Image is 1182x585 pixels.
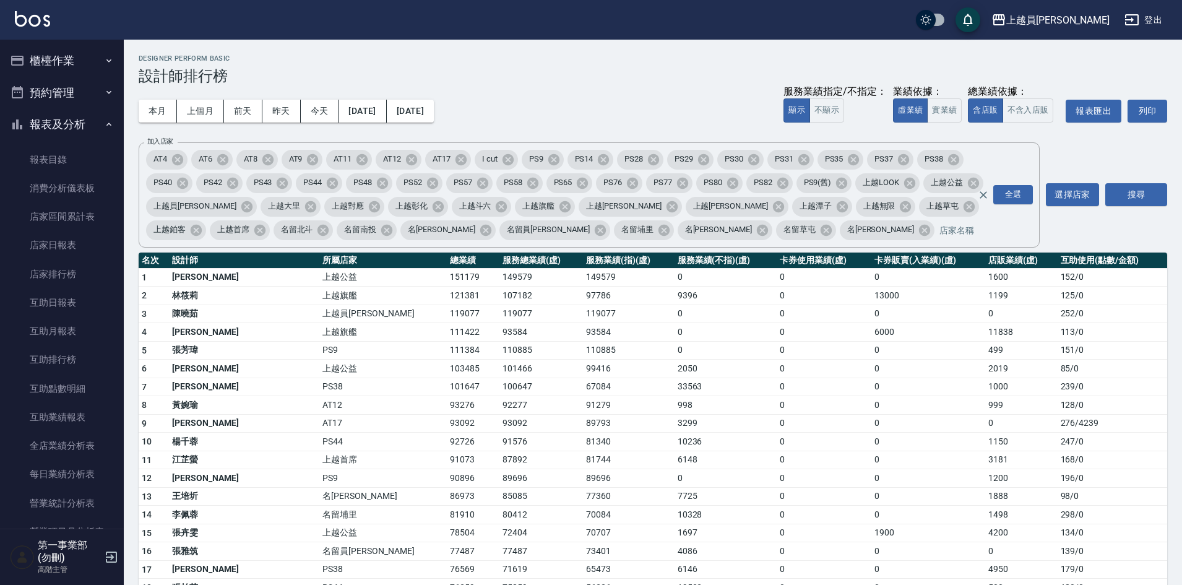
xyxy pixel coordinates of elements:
div: PS43 [246,173,293,193]
span: PS29 [667,153,701,165]
td: 0 [777,323,871,342]
div: 上越公益 [923,173,983,193]
td: 1000 [985,378,1058,396]
td: 0 [777,396,871,415]
td: 113 / 0 [1058,323,1167,342]
td: 0 [871,378,985,396]
button: 報表匯出 [1066,100,1121,123]
td: 上越旗艦 [319,287,447,305]
a: 互助業績報表 [5,403,119,431]
a: 消費分析儀表板 [5,174,119,202]
td: 107182 [499,287,583,305]
a: 每日業績分析表 [5,460,119,488]
td: 110885 [583,341,675,360]
div: AT11 [326,150,372,170]
img: Logo [15,11,50,27]
button: 搜尋 [1105,183,1167,206]
div: 名留草屯 [776,220,836,240]
button: 今天 [301,100,339,123]
span: AT6 [191,153,220,165]
button: 不顯示 [809,98,844,123]
td: 92726 [447,433,499,451]
div: 上越旗艦 [515,197,575,217]
td: PS9 [319,341,447,360]
td: 100647 [499,378,583,396]
span: 名[PERSON_NAME] [840,223,921,236]
div: PS14 [567,150,614,170]
td: 93092 [447,414,499,433]
span: 上越無限 [856,200,903,212]
td: 0 [777,268,871,287]
button: 櫃檯作業 [5,45,119,77]
button: 不含入店販 [1003,98,1054,123]
span: PS28 [617,153,650,165]
td: 張芳瑋 [169,341,319,360]
span: PS44 [296,176,329,189]
span: 14 [142,509,152,519]
div: 業績依據： [893,85,962,98]
th: 店販業績(虛) [985,253,1058,269]
div: 名留埔里 [614,220,674,240]
td: 0 [985,414,1058,433]
td: 499 [985,341,1058,360]
span: PS31 [767,153,801,165]
span: PS52 [396,176,429,189]
td: 上越公益 [319,360,447,378]
div: PS52 [396,173,442,193]
td: 91279 [583,396,675,415]
p: 高階主管 [38,564,101,575]
th: 所屬店家 [319,253,447,269]
td: 黃婉瑜 [169,396,319,415]
div: 服務業績指定/不指定： [783,85,887,98]
td: 3299 [675,414,777,433]
td: 99416 [583,360,675,378]
div: 上越鉑客 [146,220,206,240]
td: 上越員[PERSON_NAME] [319,305,447,323]
button: 報表及分析 [5,108,119,141]
td: 81744 [583,451,675,469]
span: AT17 [425,153,458,165]
span: 上越鉑客 [146,223,193,236]
td: 93584 [499,323,583,342]
td: 10236 [675,433,777,451]
td: AT17 [319,414,447,433]
td: 江芷螢 [169,451,319,469]
th: 互助使用(點數/金額) [1058,253,1167,269]
button: 昨天 [262,100,301,123]
th: 名次 [139,253,169,269]
button: 前天 [224,100,262,123]
span: 16 [142,546,152,556]
td: 3181 [985,451,1058,469]
td: 0 [871,268,985,287]
div: PS37 [867,150,913,170]
button: 上越員[PERSON_NAME] [986,7,1115,33]
label: 加入店家 [147,137,173,146]
th: 卡券販賣(入業績)(虛) [871,253,985,269]
div: I cut [475,150,518,170]
span: PS77 [646,176,679,189]
td: 上越首席 [319,451,447,469]
span: 3 [142,309,147,319]
a: 店家排行榜 [5,260,119,288]
span: PS80 [696,176,730,189]
td: PS44 [319,433,447,451]
div: 名留員[PERSON_NAME] [499,220,610,240]
span: PS76 [596,176,629,189]
td: 楊千蓉 [169,433,319,451]
div: PS35 [817,150,864,170]
div: 上越草屯 [919,197,979,217]
td: 0 [675,305,777,323]
span: 15 [142,528,152,538]
td: 125 / 0 [1058,287,1167,305]
td: 0 [871,451,985,469]
td: 67084 [583,378,675,396]
div: PS82 [746,173,793,193]
span: 上越[PERSON_NAME] [579,200,668,212]
span: 上越草屯 [919,200,966,212]
span: 13 [142,492,152,501]
span: 1 [142,272,147,282]
td: 111384 [447,341,499,360]
div: 上越[PERSON_NAME] [579,197,681,217]
div: AT9 [282,150,323,170]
